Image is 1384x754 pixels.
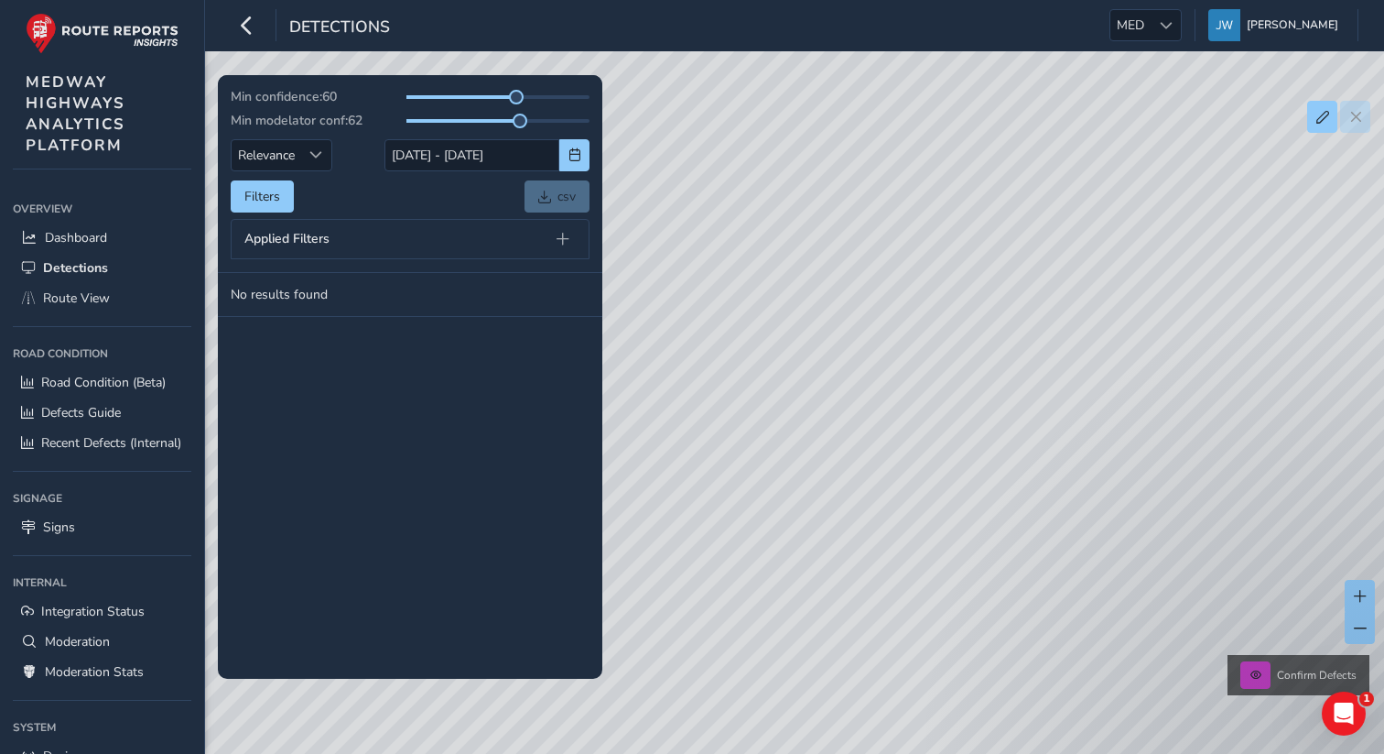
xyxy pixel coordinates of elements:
[13,627,191,657] a: Moderation
[301,140,331,170] div: Sort by Date
[13,340,191,367] div: Road Condition
[322,88,337,105] span: 60
[218,273,602,317] td: No results found
[231,180,294,213] button: Filters
[41,603,145,620] span: Integration Status
[13,596,191,627] a: Integration Status
[1322,692,1366,736] iframe: Intercom live chat
[13,657,191,687] a: Moderation Stats
[13,714,191,741] div: System
[13,398,191,428] a: Defects Guide
[43,259,108,277] span: Detections
[1277,668,1357,683] span: Confirm Defects
[1110,10,1151,40] span: MED
[13,223,191,253] a: Dashboard
[26,13,178,54] img: rr logo
[1359,692,1374,706] span: 1
[13,283,191,313] a: Route View
[41,374,166,391] span: Road Condition (Beta)
[348,112,362,129] span: 62
[13,367,191,398] a: Road Condition (Beta)
[13,569,191,596] div: Internal
[43,290,110,307] span: Route View
[1208,9,1345,41] button: [PERSON_NAME]
[13,195,191,223] div: Overview
[13,253,191,283] a: Detections
[231,112,348,129] span: Min modelator conf:
[26,71,125,156] span: MEDWAY HIGHWAYS ANALYTICS PLATFORM
[231,88,322,105] span: Min confidence:
[524,180,589,213] a: csv
[45,229,107,246] span: Dashboard
[13,485,191,512] div: Signage
[45,663,144,681] span: Moderation Stats
[41,404,121,421] span: Defects Guide
[45,633,110,650] span: Moderation
[1208,9,1240,41] img: diamond-layout
[244,233,330,246] span: Applied Filters
[13,428,191,458] a: Recent Defects (Internal)
[41,434,181,452] span: Recent Defects (Internal)
[289,16,390,41] span: Detections
[1247,9,1338,41] span: [PERSON_NAME]
[232,140,301,170] span: Relevance
[13,512,191,542] a: Signs
[43,519,75,536] span: Signs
